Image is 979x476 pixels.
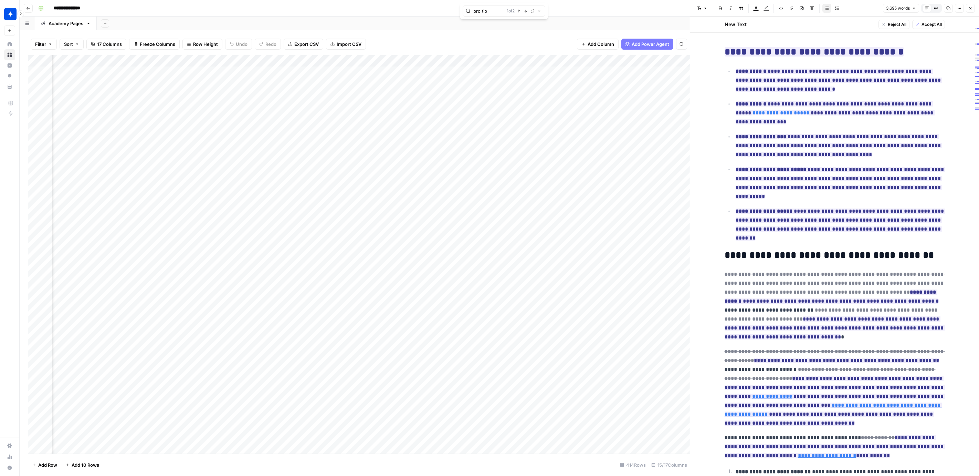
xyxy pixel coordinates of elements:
a: Usage [4,451,15,462]
span: Accept All [922,21,942,28]
h2: New Text [725,21,747,28]
button: 3,695 words [883,4,919,13]
button: Row Height [182,39,222,50]
span: Add 10 Rows [72,462,99,468]
span: Sort [64,41,73,48]
button: Freeze Columns [129,39,180,50]
button: Accept All [912,20,945,29]
a: Insights [4,60,15,71]
div: 414 Rows [617,459,649,470]
span: Filter [35,41,46,48]
span: Row Height [193,41,218,48]
a: Academy Pages [35,17,97,30]
span: Export CSV [294,41,319,48]
button: Import CSV [326,39,366,50]
a: Browse [4,49,15,60]
a: Opportunities [4,71,15,82]
button: Reject All [878,20,909,29]
button: Add 10 Rows [61,459,103,470]
span: Add Row [38,462,57,468]
button: Workspace: Wiz [4,6,15,23]
img: Wiz Logo [4,8,17,20]
span: Undo [236,41,248,48]
span: Add Column [588,41,614,48]
a: Home [4,39,15,50]
span: Import CSV [337,41,361,48]
div: Academy Pages [49,20,83,27]
button: Export CSV [284,39,323,50]
button: Undo [225,39,252,50]
button: Redo [255,39,281,50]
button: Add Column [577,39,619,50]
button: Add Power Agent [621,39,673,50]
div: 15/17 Columns [649,459,690,470]
button: 17 Columns [86,39,126,50]
span: Reject All [888,21,906,28]
input: Search [473,8,504,14]
span: 1 of 2 [507,8,515,14]
span: Freeze Columns [140,41,175,48]
a: Your Data [4,81,15,92]
span: 17 Columns [97,41,122,48]
button: Filter [31,39,57,50]
button: Add Row [28,459,61,470]
button: Sort [60,39,84,50]
a: Settings [4,440,15,451]
span: Redo [265,41,276,48]
span: Add Power Agent [632,41,669,48]
span: 3,695 words [886,5,910,11]
button: Help + Support [4,462,15,473]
